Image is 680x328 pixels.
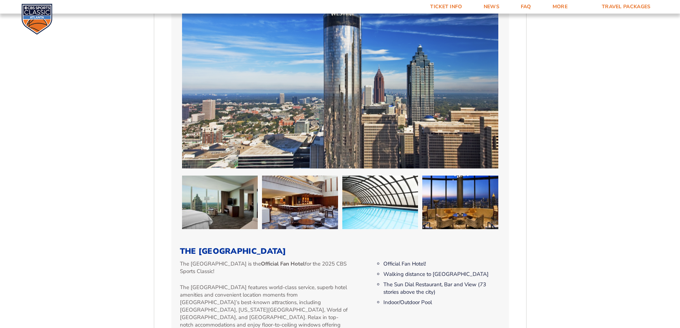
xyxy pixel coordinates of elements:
[383,260,500,268] li: Official Fan Hotel!
[182,176,258,229] img: The Westin Peachtree Plaza Atlanta
[383,299,500,306] li: Indoor/Outdoor Pool
[342,176,418,229] img: The Westin Peachtree Plaza Atlanta
[21,4,52,35] img: CBS Sports Classic
[383,271,500,278] li: Walking distance to [GEOGRAPHIC_DATA]
[383,281,500,296] li: The Sun Dial Restaurant, Bar and View (73 stories above the city)
[180,247,500,256] h3: The [GEOGRAPHIC_DATA]
[180,260,351,275] p: The [GEOGRAPHIC_DATA] is the for the 2025 CBS Sports Classic!
[261,260,305,267] strong: Official Fan Hotel
[262,176,338,229] img: The Westin Peachtree Plaza Atlanta
[422,176,498,229] img: The Westin Peachtree Plaza Atlanta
